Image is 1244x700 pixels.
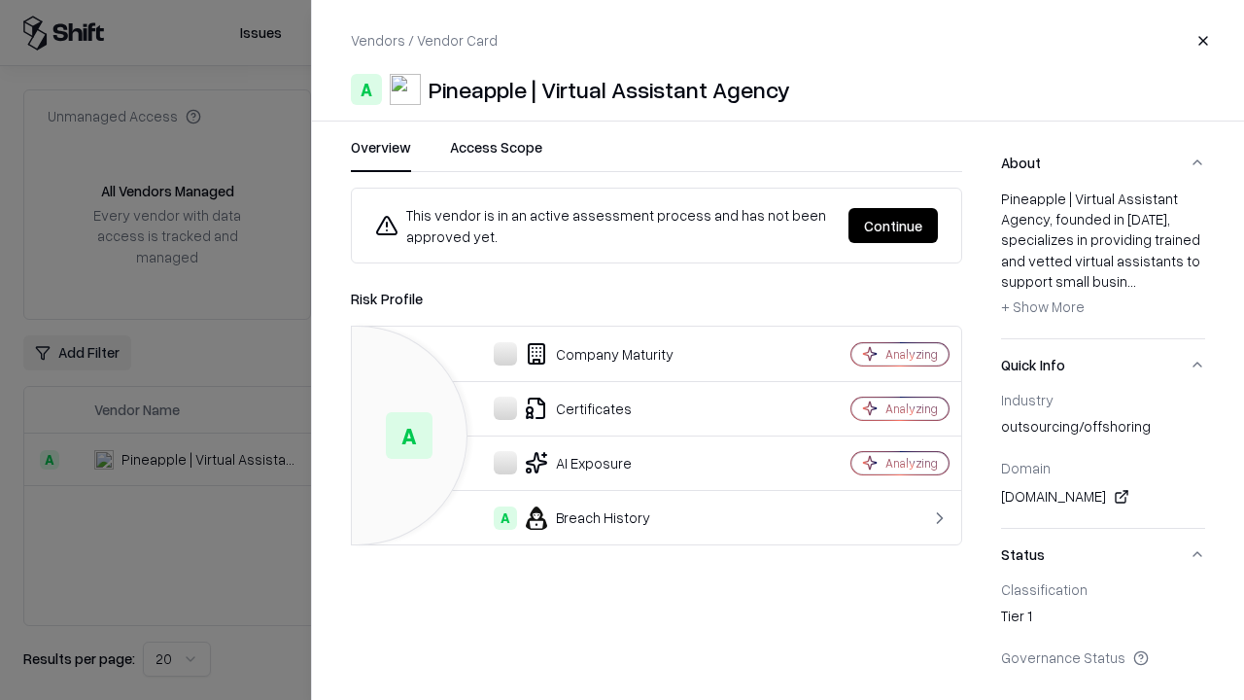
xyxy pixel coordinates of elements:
img: Pineapple | Virtual Assistant Agency [390,74,421,105]
div: Analyzing [885,346,938,363]
button: + Show More [1001,292,1085,323]
div: Domain [1001,459,1205,476]
button: Access Scope [450,137,542,172]
div: A [494,507,517,530]
div: Pineapple | Virtual Assistant Agency [429,74,790,105]
div: A [386,412,432,459]
button: Status [1001,529,1205,580]
div: AI Exposure [367,451,783,474]
div: outsourcing/offshoring [1001,416,1205,443]
p: Vendors / Vendor Card [351,30,498,51]
div: Breach History [367,507,783,530]
div: Analyzing [885,401,938,417]
div: Analyzing [885,455,938,472]
button: About [1001,137,1205,189]
span: ... [1127,272,1136,290]
div: About [1001,189,1205,338]
div: Quick Info [1001,391,1205,528]
div: Classification [1001,580,1205,598]
button: Continue [848,208,938,243]
div: Certificates [367,397,783,420]
span: + Show More [1001,297,1085,315]
div: Industry [1001,391,1205,408]
div: Company Maturity [367,342,783,366]
div: Governance Status [1001,648,1205,666]
div: Pineapple | Virtual Assistant Agency, founded in [DATE], specializes in providing trained and vet... [1001,189,1205,323]
div: [DOMAIN_NAME] [1001,485,1205,508]
div: Risk Profile [351,287,962,310]
div: This vendor is in an active assessment process and has not been approved yet. [375,204,833,247]
div: A [351,74,382,105]
button: Overview [351,137,411,172]
button: Quick Info [1001,339,1205,391]
div: Tier 1 [1001,606,1205,633]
